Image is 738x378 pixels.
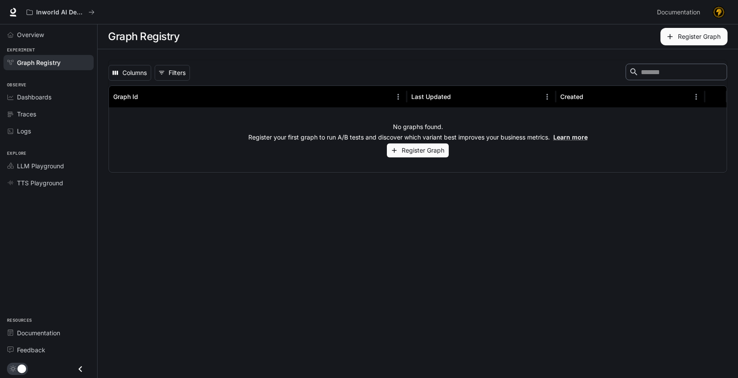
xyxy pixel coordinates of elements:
[657,7,700,18] span: Documentation
[17,109,36,119] span: Traces
[584,90,597,103] button: Sort
[36,9,85,16] p: Inworld AI Demos
[3,175,94,191] a: TTS Playground
[3,55,94,70] a: Graph Registry
[155,65,190,81] button: Show filters
[108,28,179,45] h1: Graph Registry
[17,328,60,337] span: Documentation
[452,90,465,103] button: Sort
[3,106,94,122] a: Traces
[393,123,443,131] p: No graphs found.
[23,3,98,21] button: All workspaces
[387,143,449,158] button: Register Graph
[113,93,138,100] div: Graph Id
[248,133,588,142] p: Register your first graph to run A/B tests and discover which variant best improves your business...
[17,126,31,136] span: Logs
[17,178,63,187] span: TTS Playground
[17,345,45,354] span: Feedback
[17,92,51,102] span: Dashboards
[653,3,707,21] a: Documentation
[3,89,94,105] a: Dashboards
[626,64,727,82] div: Search
[3,158,94,174] a: LLM Playground
[71,360,90,378] button: Close drawer
[17,364,26,373] span: Dark mode toggle
[392,90,405,103] button: Menu
[139,90,152,103] button: Sort
[108,65,151,81] button: Select columns
[17,161,64,170] span: LLM Playground
[3,325,94,341] a: Documentation
[710,3,728,21] button: User avatar
[3,123,94,139] a: Logs
[3,342,94,358] a: Feedback
[553,133,588,141] a: Learn more
[541,90,554,103] button: Menu
[660,28,728,45] button: Register Graph
[17,30,44,39] span: Overview
[713,6,725,18] img: User avatar
[560,93,583,100] div: Created
[17,58,61,67] span: Graph Registry
[3,27,94,42] a: Overview
[411,93,451,100] div: Last Updated
[690,90,703,103] button: Menu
